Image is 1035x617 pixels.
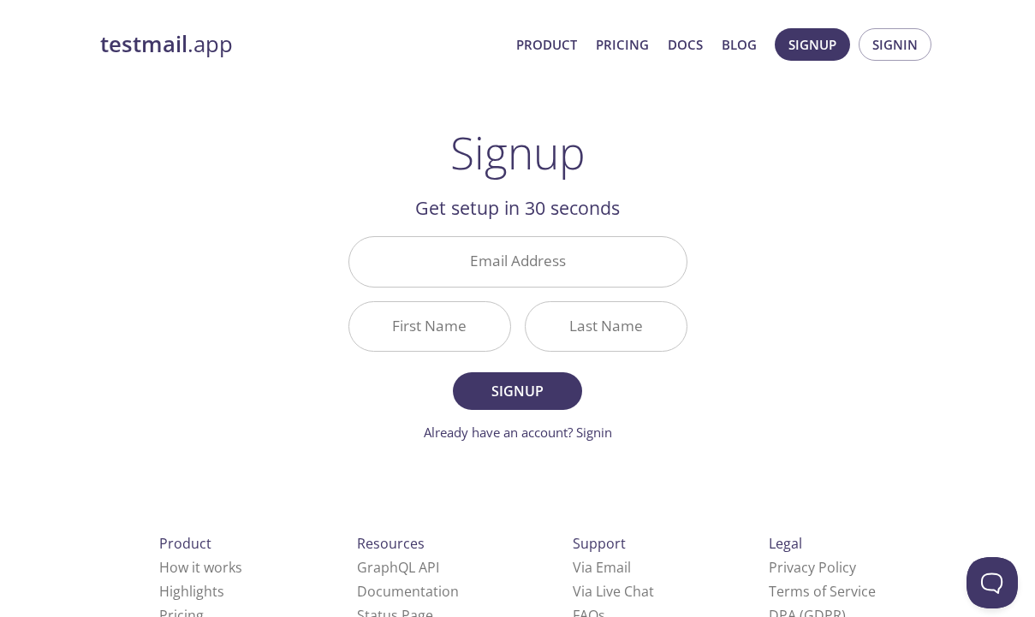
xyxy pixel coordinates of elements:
[859,28,931,61] button: Signin
[769,582,876,601] a: Terms of Service
[769,534,802,553] span: Legal
[788,33,836,56] span: Signup
[573,558,631,577] a: Via Email
[357,558,439,577] a: GraphQL API
[472,379,562,403] span: Signup
[775,28,850,61] button: Signup
[516,33,577,56] a: Product
[450,127,586,178] h1: Signup
[453,372,581,410] button: Signup
[872,33,918,56] span: Signin
[668,33,703,56] a: Docs
[357,582,459,601] a: Documentation
[967,557,1018,608] iframe: Help Scout Beacon - Open
[596,33,649,56] a: Pricing
[348,193,687,222] h2: Get setup in 30 seconds
[100,30,503,59] a: testmail.app
[769,558,856,577] a: Privacy Policy
[159,558,242,577] a: How it works
[159,534,211,553] span: Product
[573,582,654,601] a: Via Live Chat
[424,424,612,441] a: Already have an account? Signin
[573,534,626,553] span: Support
[100,29,187,59] strong: testmail
[159,582,224,601] a: Highlights
[722,33,757,56] a: Blog
[357,534,425,553] span: Resources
